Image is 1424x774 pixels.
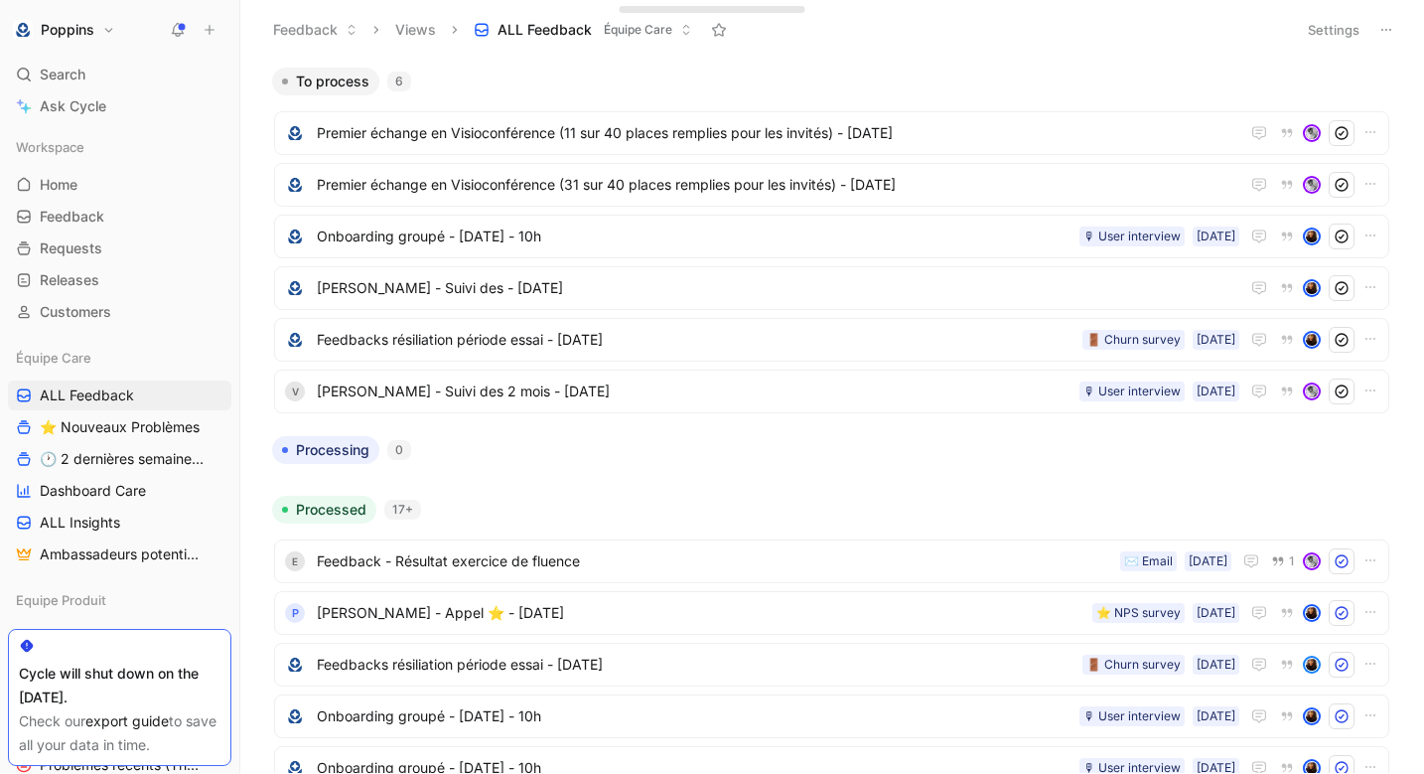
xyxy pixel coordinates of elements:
[274,370,1389,413] a: V[PERSON_NAME] - Suivi des 2 mois - [DATE][DATE]🎙 User interviewavatar
[40,63,85,86] span: Search
[8,412,231,442] a: ⭐ Nouveaux Problèmes
[40,386,134,405] span: ALL Feedback
[41,21,94,39] h1: Poppins
[1289,555,1295,567] span: 1
[1267,550,1299,572] button: 1
[40,481,146,501] span: Dashboard Care
[8,343,231,373] div: Équipe Care
[40,175,77,195] span: Home
[317,276,1239,300] span: [PERSON_NAME] - Suivi des - [DATE]
[285,382,305,401] div: V
[1083,706,1181,726] div: 🎙 User interview
[274,111,1389,155] a: logoPremier échange en Visioconférence (11 sur 40 places remplies pour les invités) - [DATE]avatar
[8,585,231,615] div: Equipe Produit
[274,266,1389,310] a: logo[PERSON_NAME] - Suivi des - [DATE]avatar
[274,695,1389,738] a: logoOnboarding groupé - [DATE] - 10h[DATE]🎙 User interviewavatar
[1197,227,1235,246] div: [DATE]
[8,233,231,263] a: Requests
[8,132,231,162] div: Workspace
[1124,551,1173,571] div: ✉️ Email
[85,712,169,729] a: export guide
[272,436,379,464] button: Processing
[317,704,1071,728] span: Onboarding groupé - [DATE] - 10h
[1197,706,1235,726] div: [DATE]
[1305,281,1319,295] img: avatar
[40,302,111,322] span: Customers
[40,417,200,437] span: ⭐ Nouveaux Problèmes
[272,68,379,95] button: To process
[1197,330,1235,350] div: [DATE]
[8,508,231,538] a: ALL Insights
[274,591,1389,635] a: P[PERSON_NAME] - Appel ⭐ - [DATE][DATE]⭐️ NPS surveyavatar
[16,348,91,368] span: Équipe Care
[1305,709,1319,723] img: avatar
[264,15,366,45] button: Feedback
[8,623,231,653] a: Dashboard produit
[465,15,701,45] button: ALL FeedbackÉquipe Care
[1086,655,1181,675] div: 🚪 Churn survey
[1305,658,1319,672] img: avatar
[1305,554,1319,568] img: avatar
[1197,655,1235,675] div: [DATE]
[8,16,120,44] button: PoppinsPoppins
[387,72,411,91] div: 6
[8,343,231,569] div: Équipe CareALL Feedback⭐ Nouveaux Problèmes🕐 2 dernières semaines - OccurencesDashboard CareALL I...
[317,328,1074,352] span: Feedbacks résiliation période essai - [DATE]
[317,653,1074,677] span: Feedbacks résiliation période essai - [DATE]
[274,540,1389,583] a: EFeedback - Résultat exercice de fluence[DATE]✉️ Email1avatar
[1305,606,1319,620] img: avatar
[16,137,84,157] span: Workspace
[40,207,104,227] span: Feedback
[1086,330,1181,350] div: 🚪 Churn survey
[40,449,210,469] span: 🕐 2 dernières semaines - Occurences
[317,121,1239,145] span: Premier échange en Visioconférence (11 sur 40 places remplies pour les invités) - [DATE]
[296,500,366,520] span: Processed
[8,381,231,410] a: ALL Feedback
[40,544,204,564] span: Ambassadeurs potentiels
[274,163,1389,207] a: logoPremier échange en Visioconférence (31 sur 40 places remplies pour les invités) - [DATE]avatar
[387,440,411,460] div: 0
[40,270,99,290] span: Releases
[1305,230,1319,243] img: avatar
[274,643,1389,687] a: logoFeedbacks résiliation période essai - [DATE][DATE]🚪 Churn surveyavatar
[317,173,1239,197] span: Premier échange en Visioconférence (31 sur 40 places remplies pour les invités) - [DATE]
[1299,16,1368,44] button: Settings
[285,123,305,143] img: logo
[604,20,672,40] span: Équipe Care
[317,549,1112,573] span: Feedback - Résultat exercice de fluence
[264,436,1399,480] div: Processing0
[272,496,376,524] button: Processed
[8,170,231,200] a: Home
[386,15,445,45] button: Views
[264,68,1399,420] div: To process6
[40,94,106,118] span: Ask Cycle
[296,440,369,460] span: Processing
[1305,333,1319,347] img: avatar
[1083,382,1181,401] div: 🎙 User interview
[8,202,231,232] a: Feedback
[274,215,1389,258] a: logoOnboarding groupé - [DATE] - 10h[DATE]🎙 User interviewavatar
[1305,385,1319,398] img: avatar
[19,662,220,709] div: Cycle will shut down on the [DATE].
[285,330,305,350] img: logo
[285,603,305,623] div: P
[1197,603,1235,623] div: [DATE]
[498,20,592,40] span: ALL Feedback
[40,238,102,258] span: Requests
[19,709,220,757] div: Check our to save all your data in time.
[8,540,231,569] a: Ambassadeurs potentiels
[1305,126,1319,140] img: avatar
[8,297,231,327] a: Customers
[285,706,305,726] img: logo
[8,476,231,506] a: Dashboard Care
[317,601,1084,625] span: [PERSON_NAME] - Appel ⭐ - [DATE]
[317,225,1071,248] span: Onboarding groupé - [DATE] - 10h
[285,655,305,675] img: logo
[8,444,231,474] a: 🕐 2 dernières semaines - Occurences
[296,72,369,91] span: To process
[8,60,231,89] div: Search
[384,500,421,520] div: 17+
[16,590,106,610] span: Equipe Produit
[285,175,305,195] img: logo
[1305,178,1319,192] img: avatar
